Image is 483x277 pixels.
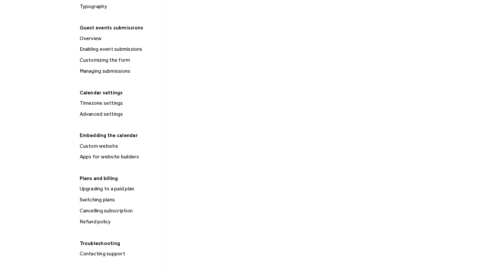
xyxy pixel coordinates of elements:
[77,99,163,107] a: Timezone settings
[77,153,163,161] a: Apps for website builders
[78,207,163,215] div: Cancelling subscription
[78,218,163,226] div: Refund policy
[76,88,163,98] div: Calendar settings
[77,110,163,118] a: Advanced settings
[77,56,163,64] a: Customizing the form
[78,153,163,161] div: Apps for website builders
[76,23,163,33] div: Guest events submissions
[76,130,163,140] div: Embedding the calendar
[78,56,163,64] div: Customizing the form
[77,45,163,53] a: Enabling event submissions
[78,250,163,258] div: Contacting support
[77,207,163,215] a: Cancelling subscription
[78,34,163,43] div: Overview
[76,238,163,248] div: Troubleshooting
[78,99,163,107] div: Timezone settings
[77,142,163,150] a: Custom website
[78,67,163,75] div: Managing submissions
[76,173,163,183] div: Plans and billing
[77,34,163,43] a: Overview
[78,45,163,53] div: Enabling event submissions
[77,185,163,193] a: Upgrading to a paid plan
[77,2,163,11] a: Typography
[78,2,163,11] div: Typography
[77,67,163,75] a: Managing submissions
[77,250,163,258] a: Contacting support
[78,110,163,118] div: Advanced settings
[78,196,163,204] div: Switching plans
[77,218,163,226] a: Refund policy
[77,196,163,204] a: Switching plans
[78,142,163,150] div: Custom website
[78,185,163,193] div: Upgrading to a paid plan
